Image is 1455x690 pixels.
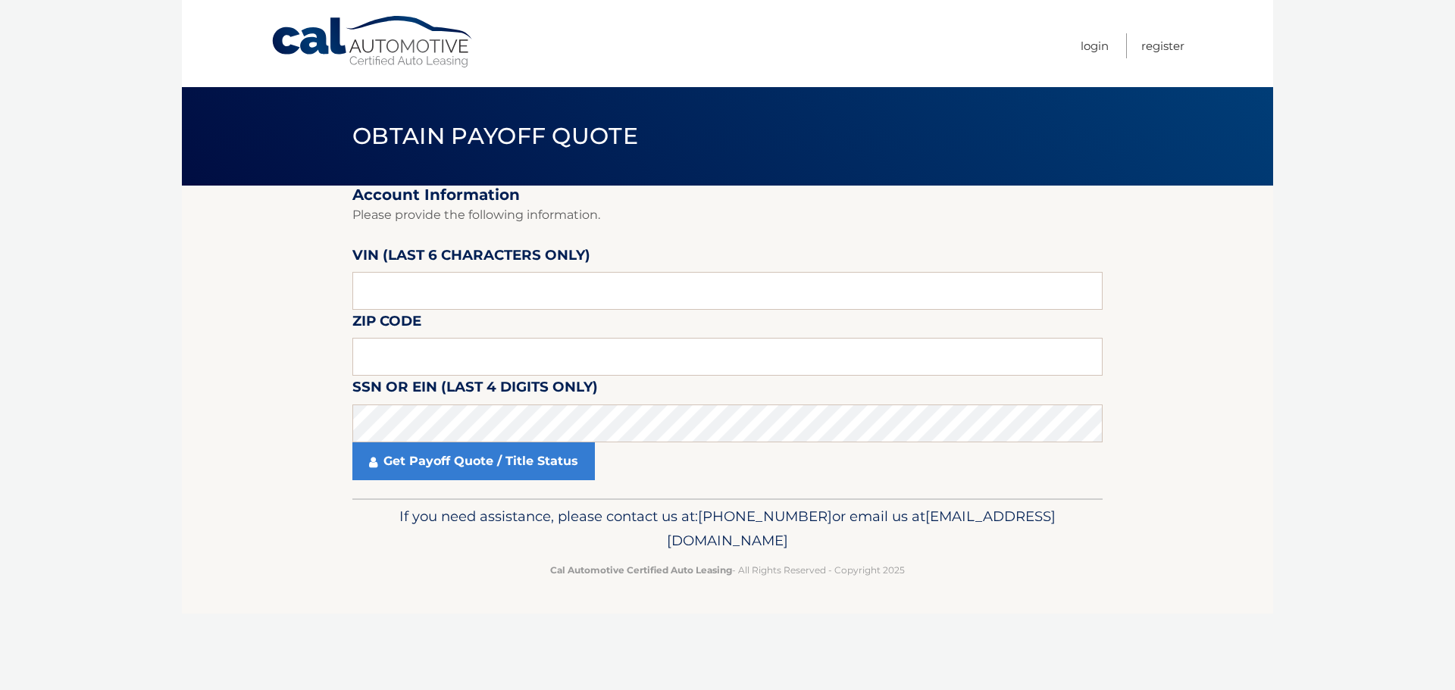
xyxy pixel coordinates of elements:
a: Login [1081,33,1109,58]
a: Get Payoff Quote / Title Status [352,442,595,480]
p: - All Rights Reserved - Copyright 2025 [362,562,1093,578]
span: [PHONE_NUMBER] [698,507,832,525]
h2: Account Information [352,186,1103,205]
p: Please provide the following information. [352,205,1103,226]
p: If you need assistance, please contact us at: or email us at [362,504,1093,553]
strong: Cal Automotive Certified Auto Leasing [550,564,732,576]
label: VIN (last 6 characters only) [352,244,590,272]
label: SSN or EIN (last 4 digits only) [352,376,598,404]
label: Zip Code [352,310,421,338]
span: Obtain Payoff Quote [352,122,638,150]
a: Cal Automotive [271,15,475,69]
a: Register [1141,33,1184,58]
